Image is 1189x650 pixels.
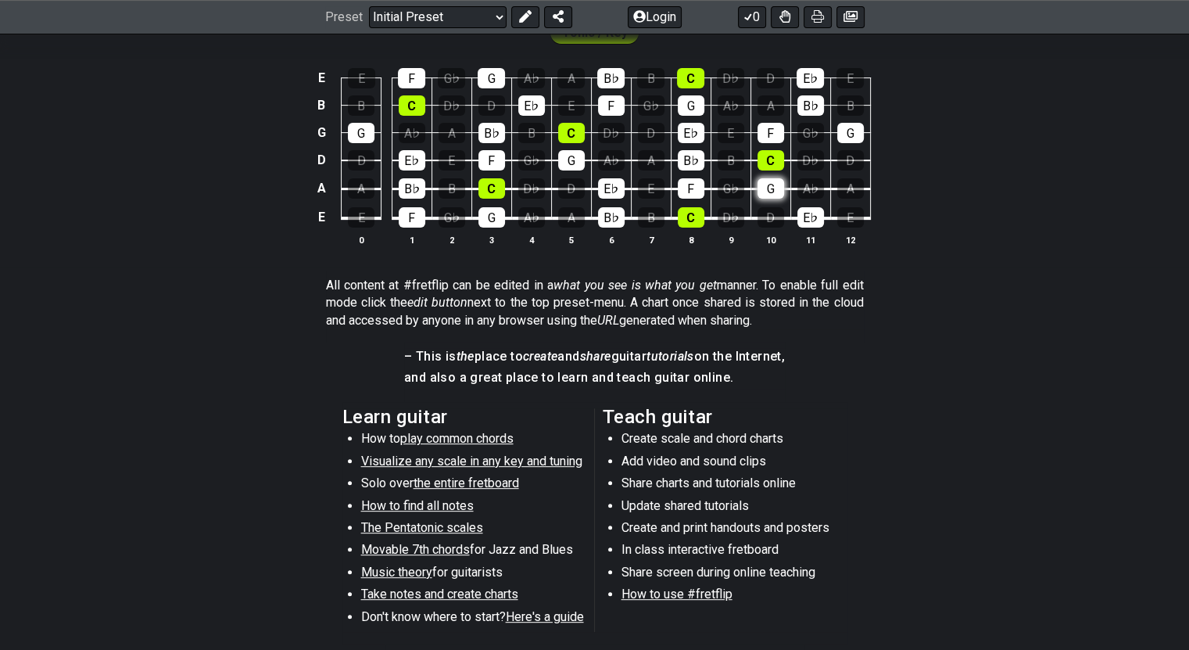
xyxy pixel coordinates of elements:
th: 10 [750,232,790,248]
div: B [518,123,545,143]
div: G♭ [718,178,744,199]
li: In class interactive fretboard [621,541,844,563]
th: 12 [830,232,870,248]
div: F [598,95,625,116]
div: G [558,150,585,171]
li: How to [361,430,584,452]
th: 3 [471,232,511,248]
div: F [678,178,704,199]
div: B [718,150,744,171]
button: Create image [836,6,865,28]
span: The Pentatonic scales [361,520,483,535]
div: C [678,207,704,228]
div: G♭ [638,95,664,116]
div: E♭ [797,207,824,228]
div: A♭ [718,95,744,116]
div: B♭ [399,178,425,199]
span: Preset [325,10,363,25]
div: G♭ [518,150,545,171]
span: Here's a guide [506,609,584,624]
em: create [523,349,557,364]
button: Share Preset [544,6,572,28]
th: 11 [790,232,830,248]
div: B♭ [478,123,505,143]
button: Login [628,6,682,28]
div: D♭ [439,95,465,116]
li: Update shared tutorials [621,497,844,519]
li: Don't know where to start? [361,609,584,630]
div: A [638,150,664,171]
button: Toggle Dexterity for all fretkits [771,6,799,28]
div: E♭ [598,178,625,199]
div: E [439,150,465,171]
div: C [677,68,704,88]
div: C [757,150,784,171]
div: D [478,95,505,116]
div: E [558,95,585,116]
div: B [348,95,374,116]
div: D [638,123,664,143]
span: Take notes and create charts [361,587,518,602]
div: A [557,68,585,88]
h4: and also a great place to learn and teach guitar online. [404,369,785,386]
th: 9 [711,232,750,248]
div: F [757,123,784,143]
div: C [558,123,585,143]
th: 5 [551,232,591,248]
span: How to find all notes [361,498,474,513]
div: E [837,207,864,228]
div: E [836,68,864,88]
div: D♭ [598,123,625,143]
div: E♭ [399,150,425,171]
span: Music theory [361,565,432,580]
span: play common chords [400,431,514,446]
div: C [478,178,505,199]
em: what you see is what you get [553,278,717,293]
th: 4 [511,232,551,248]
div: D♭ [518,178,545,199]
li: Share charts and tutorials online [621,475,844,497]
button: 0 [738,6,766,28]
div: E [348,207,374,228]
span: Visualize any scale in any key and tuning [361,454,582,469]
div: F [399,207,425,228]
div: D [757,207,784,228]
th: 0 [342,232,381,248]
div: G♭ [438,68,465,88]
li: Solo over [361,475,584,497]
li: Share screen during online teaching [621,564,844,586]
div: E♭ [518,95,545,116]
li: Create scale and chord charts [621,430,844,452]
div: A [757,95,784,116]
span: the entire fretboard [414,476,519,490]
div: D [837,150,864,171]
div: B♭ [598,207,625,228]
div: G [837,123,864,143]
button: Print [804,6,832,28]
em: edit button [407,295,467,310]
td: G [312,119,331,146]
div: A♭ [797,178,824,199]
li: for Jazz and Blues [361,541,584,563]
li: Create and print handouts and posters [621,519,844,541]
div: C [399,95,425,116]
h4: – This is place to and guitar on the Internet, [404,348,785,365]
div: E [638,178,664,199]
em: the [457,349,475,364]
div: D♭ [718,207,744,228]
div: D [348,150,374,171]
div: F [398,68,425,88]
div: A [439,123,465,143]
div: G♭ [439,207,465,228]
div: B [837,95,864,116]
td: A [312,174,331,203]
div: A [348,178,374,199]
td: B [312,92,331,119]
div: A♭ [518,68,545,88]
h2: Learn guitar [342,408,587,426]
li: Add video and sound clips [621,453,844,475]
em: tutorials [646,349,694,364]
div: G [478,68,505,88]
h2: Teach guitar [603,408,847,426]
span: Movable 7th chords [361,542,470,557]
